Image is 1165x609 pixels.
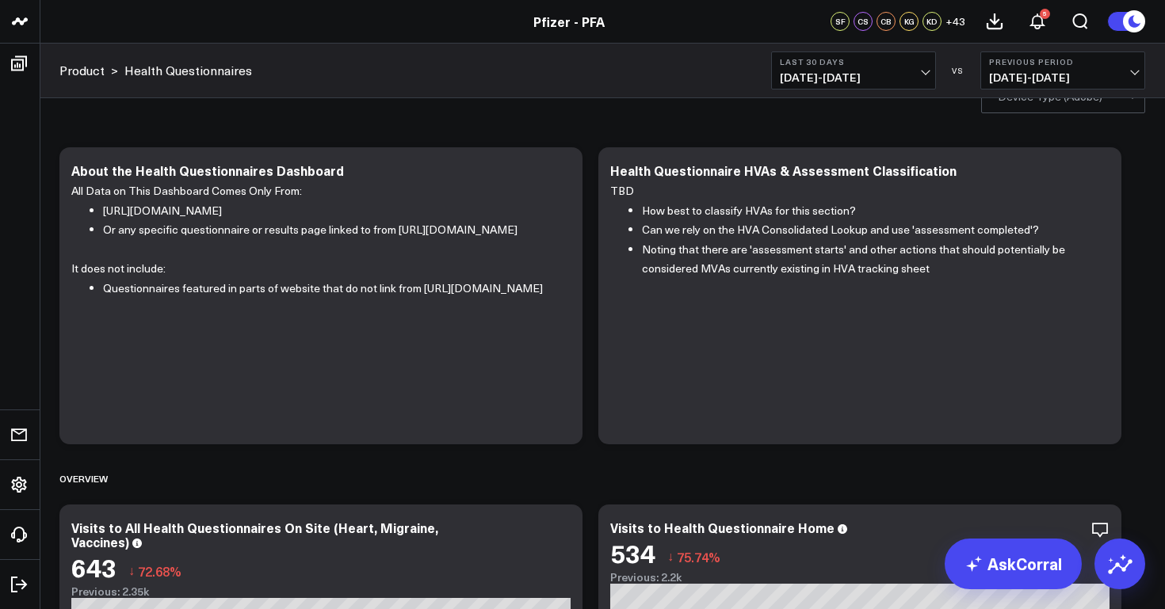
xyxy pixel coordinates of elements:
div: 534 [610,539,655,567]
span: 75.74% [677,548,720,565]
button: +43 [945,12,965,31]
div: Previous: 2.35k [71,585,571,598]
div: About the Health Questionnaires Dashboard [71,162,344,179]
div: CB [877,12,896,31]
div: 5 [1040,9,1050,19]
li: How best to classify HVAs for this section? [642,201,1098,221]
button: Last 30 Days[DATE]-[DATE] [771,51,936,89]
p: All Data on This Dashboard Comes Only From: [71,181,559,201]
li: Or any specific questionnaire or results page linked to from [URL][DOMAIN_NAME] [103,220,559,240]
div: KD [922,12,942,31]
b: Last 30 Days [780,57,927,67]
div: VS [944,66,972,75]
li: Noting that there are 'assessment starts' and other actions that should potentially be considered... [642,240,1098,279]
span: + 43 [945,16,965,27]
div: Overview [59,460,108,497]
a: Log Out [5,570,35,599]
div: SF [831,12,850,31]
a: AskCorral [945,539,1082,589]
div: Visits to Health Questionnaire Home [610,519,835,536]
span: 72.68% [138,562,181,580]
p: It does not include: [71,240,559,279]
b: Previous Period [989,57,1136,67]
li: Can we rely on the HVA Consolidated Lookup and use 'assessment completed'? [642,220,1098,240]
span: [DATE] - [DATE] [989,71,1136,84]
li: [URL][DOMAIN_NAME] [103,201,559,221]
a: Product [59,62,105,79]
p: TBD [610,181,1098,201]
div: 643 [71,553,116,581]
span: ↓ [128,561,135,581]
span: ↓ [667,546,674,567]
div: Previous: 2.2k [610,571,1110,584]
div: KG [900,12,919,31]
li: Questionnaires featured in parts of website that do not link from [URL][DOMAIN_NAME] [103,279,559,299]
div: CS [854,12,873,31]
a: Health Questionnaires [124,62,252,79]
div: Health Questionnaire HVAs & Assessment Classification [610,162,957,179]
div: Visits to All Health Questionnaires On Site (Heart, Migraine, Vaccines) [71,519,438,550]
span: [DATE] - [DATE] [780,71,927,84]
div: > [59,62,118,79]
a: Pfizer - PFA [533,13,605,30]
button: Previous Period[DATE]-[DATE] [980,51,1145,89]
